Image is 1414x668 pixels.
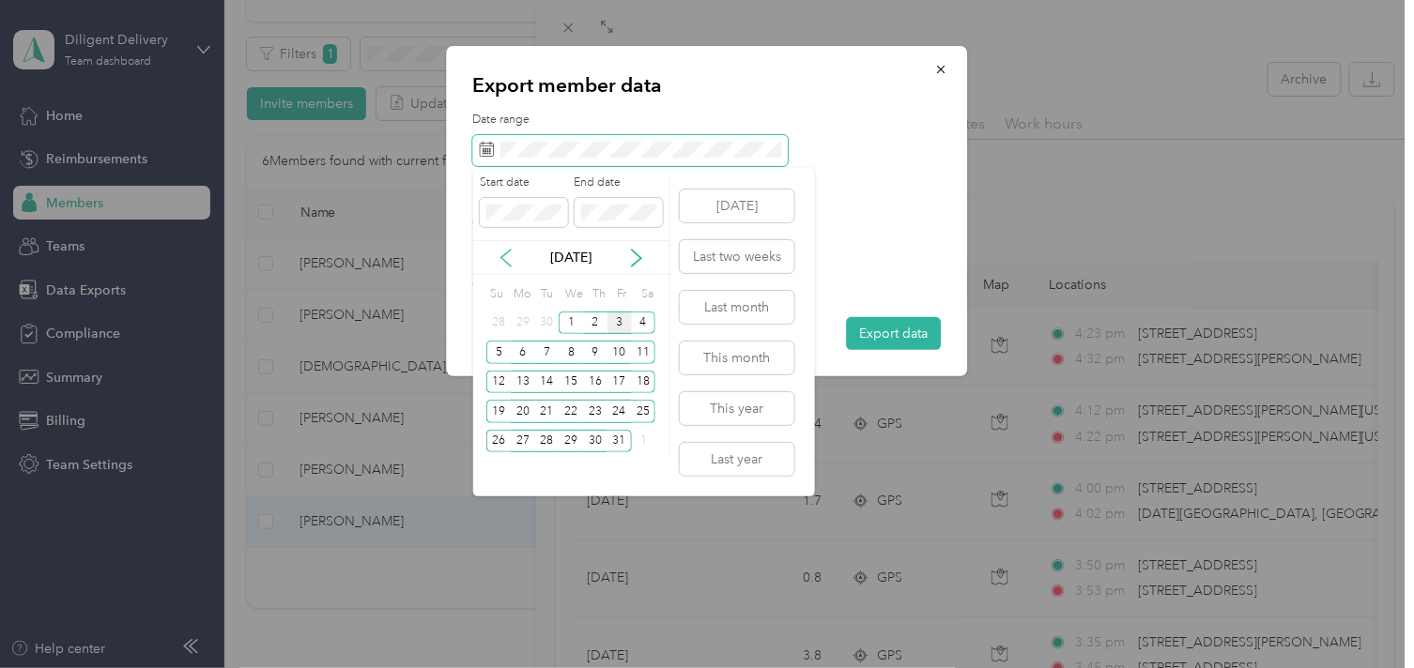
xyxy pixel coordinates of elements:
div: Su [486,281,504,308]
button: This year [680,392,794,425]
button: Export data [847,317,942,350]
div: 10 [607,341,632,364]
p: [DATE] [531,248,610,267]
div: Fr [614,281,632,308]
button: Last year [680,443,794,476]
div: 1 [559,311,583,335]
div: 11 [632,341,656,364]
button: [DATE] [680,190,794,222]
button: This month [680,342,794,374]
div: 17 [607,371,632,394]
button: Last two weeks [680,240,794,273]
div: 1 [632,430,656,453]
div: 28 [535,430,560,453]
div: 27 [511,430,535,453]
div: 13 [511,371,535,394]
div: 16 [583,371,607,394]
div: 5 [486,341,511,364]
div: 2 [583,311,607,335]
div: 12 [486,371,511,394]
button: Last month [680,291,794,324]
iframe: Everlance-gr Chat Button Frame [1309,563,1414,668]
div: 3 [607,311,632,335]
div: 29 [511,311,535,335]
div: 18 [632,371,656,394]
div: 28 [486,311,511,335]
div: 14 [535,371,560,394]
div: 4 [632,311,656,335]
div: 29 [559,430,583,453]
div: 6 [511,341,535,364]
div: 23 [583,400,607,423]
div: 21 [535,400,560,423]
div: Tu [538,281,556,308]
div: 25 [632,400,656,423]
label: Date range [473,112,942,129]
div: 30 [535,311,560,335]
div: We [561,281,583,308]
div: 30 [583,430,607,453]
label: Start date [480,175,568,191]
div: Sa [638,281,656,308]
div: 15 [559,371,583,394]
label: End date [575,175,663,191]
div: Mo [511,281,531,308]
div: 19 [486,400,511,423]
div: 22 [559,400,583,423]
div: 20 [511,400,535,423]
div: 8 [559,341,583,364]
div: 24 [607,400,632,423]
div: 9 [583,341,607,364]
div: 7 [535,341,560,364]
div: 26 [486,430,511,453]
p: Export member data [473,72,942,99]
div: Th [590,281,607,308]
div: 31 [607,430,632,453]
